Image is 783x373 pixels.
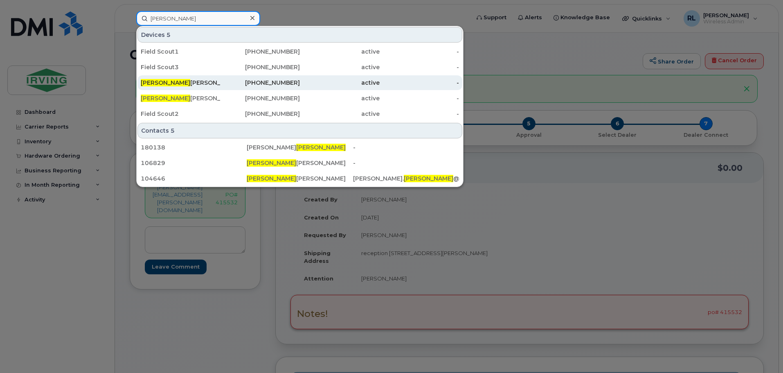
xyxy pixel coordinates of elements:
[300,94,380,102] div: active
[247,159,353,167] div: [PERSON_NAME]
[141,47,220,56] div: Field Scout1
[137,75,462,90] a: [PERSON_NAME][PERSON_NAME][PHONE_NUMBER]active-
[300,47,380,56] div: active
[141,174,247,183] div: 104646
[300,110,380,118] div: active
[166,31,171,39] span: 5
[247,159,296,167] span: [PERSON_NAME]
[220,110,300,118] div: [PHONE_NUMBER]
[141,143,247,151] div: 180138
[380,47,459,56] div: -
[137,106,462,121] a: Field Scout2[PHONE_NUMBER]active-
[137,123,462,138] div: Contacts
[137,171,462,186] a: 104646[PERSON_NAME][PERSON_NAME][PERSON_NAME].[PERSON_NAME]@[DOMAIN_NAME]
[300,79,380,87] div: active
[137,156,462,170] a: 106829[PERSON_NAME][PERSON_NAME]-
[353,159,459,167] div: -
[220,63,300,71] div: [PHONE_NUMBER]
[141,94,220,102] div: [PERSON_NAME]
[141,159,247,167] div: 106829
[380,79,459,87] div: -
[380,110,459,118] div: -
[353,143,459,151] div: -
[380,63,459,71] div: -
[137,140,462,155] a: 180138[PERSON_NAME][PERSON_NAME]-
[141,79,190,86] span: [PERSON_NAME]
[220,94,300,102] div: [PHONE_NUMBER]
[141,63,220,71] div: Field Scout3
[220,47,300,56] div: [PHONE_NUMBER]
[404,175,453,182] span: [PERSON_NAME]
[296,144,346,151] span: [PERSON_NAME]
[247,175,296,182] span: [PERSON_NAME]
[137,60,462,75] a: Field Scout3[PHONE_NUMBER]active-
[141,79,220,87] div: [PERSON_NAME]
[380,94,459,102] div: -
[247,174,353,183] div: [PERSON_NAME]
[141,110,220,118] div: Field Scout2
[247,143,353,151] div: [PERSON_NAME]
[220,79,300,87] div: [PHONE_NUMBER]
[300,63,380,71] div: active
[353,174,459,183] div: [PERSON_NAME]. @[DOMAIN_NAME]
[137,44,462,59] a: Field Scout1[PHONE_NUMBER]active-
[137,27,462,43] div: Devices
[137,91,462,106] a: [PERSON_NAME][PERSON_NAME][PHONE_NUMBER]active-
[141,95,190,102] span: [PERSON_NAME]
[171,127,175,135] span: 5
